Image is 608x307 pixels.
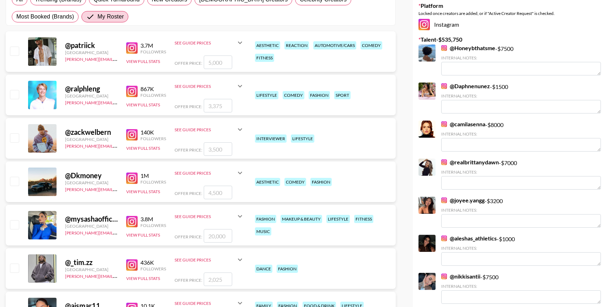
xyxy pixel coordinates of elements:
a: [PERSON_NAME][EMAIL_ADDRESS][DOMAIN_NAME] [65,272,170,279]
div: aesthetic [255,41,280,49]
input: 4,500 [204,186,232,199]
div: comedy [284,178,306,186]
div: Followers [140,266,166,271]
div: 3.7M [140,42,166,49]
div: [GEOGRAPHIC_DATA] [65,180,118,185]
div: [GEOGRAPHIC_DATA] [65,267,118,272]
div: comedy [361,41,382,49]
label: Talent - $ 535,750 [418,36,602,43]
div: Internal Notes: [441,131,601,137]
div: lifestyle [291,134,314,143]
div: - $ 7500 [441,44,601,75]
img: Instagram [126,173,138,184]
div: [GEOGRAPHIC_DATA] [65,223,118,229]
button: View Full Stats [126,59,160,64]
input: 5,000 [204,55,232,69]
img: Instagram [126,216,138,227]
div: lifestyle [326,215,350,223]
a: @joyee.yangg [441,197,485,204]
div: See Guide Prices [175,170,236,176]
img: Instagram [441,235,447,241]
img: Instagram [126,259,138,271]
input: 3,375 [204,99,232,112]
div: See Guide Prices [175,257,236,263]
div: Followers [140,179,166,185]
div: - $ 7500 [441,273,601,304]
div: 140K [140,129,166,136]
div: See Guide Prices [175,84,236,89]
div: @ zackwelbern [65,128,118,137]
div: See Guide Prices [175,251,244,268]
a: @realbrittanydawn [441,159,499,166]
span: My Roster [97,12,124,21]
div: Followers [140,136,166,141]
div: Instagram [418,19,602,30]
img: Instagram [441,159,447,165]
a: @Honeybthatsme [441,44,495,52]
a: @Daphnenunez [441,83,490,90]
span: Offer Price: [175,234,202,239]
div: fashion [277,265,298,273]
span: Most Booked (Brands) [16,12,74,21]
div: See Guide Prices [175,78,244,95]
span: Offer Price: [175,191,202,196]
div: music [255,227,271,235]
img: Instagram [441,83,447,89]
div: @ mysashaofficial [65,215,118,223]
div: - $ 7000 [441,159,601,190]
div: Followers [140,49,166,54]
div: See Guide Prices [175,127,236,132]
div: 3.8M [140,216,166,223]
button: View Full Stats [126,189,160,194]
div: Followers [140,223,166,228]
div: Internal Notes: [441,207,601,213]
a: [PERSON_NAME][EMAIL_ADDRESS][DOMAIN_NAME] [65,142,170,149]
input: 2,025 [204,272,232,286]
div: Internal Notes: [441,284,601,289]
div: See Guide Prices [175,164,244,181]
div: Followers [140,92,166,98]
span: Offer Price: [175,104,202,109]
div: dance [255,265,272,273]
div: - $ 8000 [441,121,601,152]
img: Instagram [441,121,447,127]
button: View Full Stats [126,276,160,281]
div: fashion [310,178,332,186]
div: comedy [283,91,304,99]
div: reaction [284,41,309,49]
span: Offer Price: [175,147,202,153]
button: View Full Stats [126,145,160,151]
div: fashion [309,91,330,99]
div: - $ 1000 [441,235,601,266]
div: fitness [354,215,373,223]
img: Instagram [418,19,430,30]
div: @ _tim.zz [65,258,118,267]
button: View Full Stats [126,102,160,107]
a: [PERSON_NAME][EMAIL_ADDRESS][DOMAIN_NAME] [65,55,170,62]
span: Offer Price: [175,60,202,66]
div: See Guide Prices [175,214,236,219]
div: aesthetic [255,178,280,186]
a: [PERSON_NAME][EMAIL_ADDRESS][DOMAIN_NAME] [65,99,170,105]
div: Internal Notes: [441,245,601,251]
span: Offer Price: [175,277,202,283]
a: [PERSON_NAME][EMAIL_ADDRESS][DOMAIN_NAME] [65,229,170,235]
div: [GEOGRAPHIC_DATA] [65,137,118,142]
a: @nikkisantii [441,273,480,280]
div: [GEOGRAPHIC_DATA] [65,93,118,99]
div: [GEOGRAPHIC_DATA] [65,50,118,55]
div: See Guide Prices [175,301,236,306]
button: View Full Stats [126,232,160,238]
div: See Guide Prices [175,208,244,225]
div: Internal Notes: [441,55,601,60]
div: @ Dkmoney [65,171,118,180]
div: See Guide Prices [175,40,236,46]
div: fitness [255,54,274,62]
input: 20,000 [204,229,232,243]
div: See Guide Prices [175,34,244,51]
div: makeup & beauty [281,215,322,223]
div: @ patriick [65,41,118,50]
img: Instagram [126,86,138,97]
img: Instagram [126,129,138,141]
img: Instagram [441,45,447,51]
